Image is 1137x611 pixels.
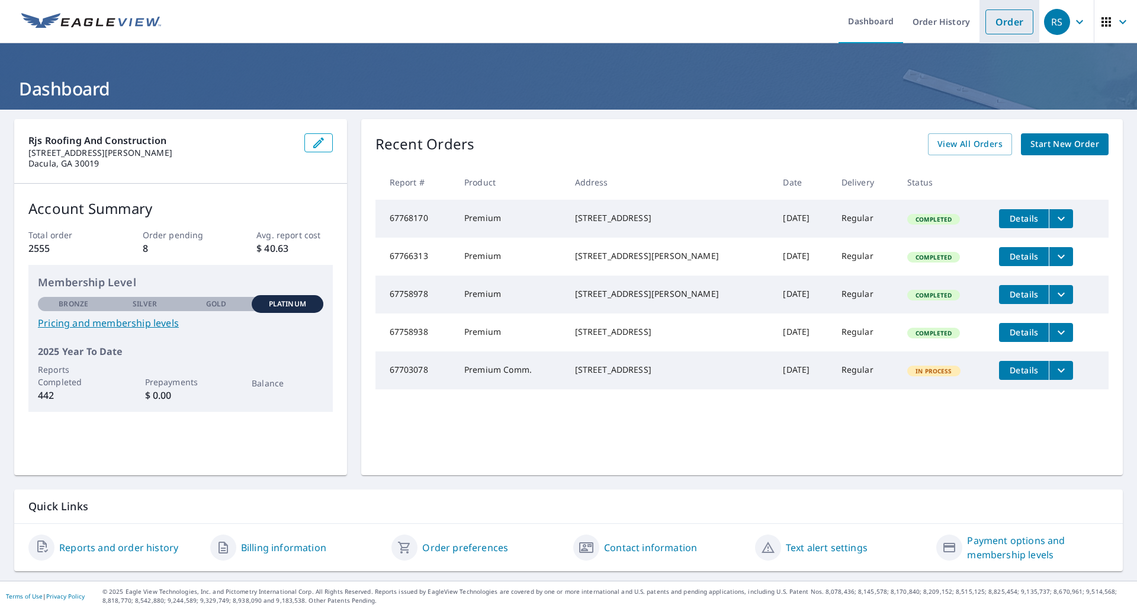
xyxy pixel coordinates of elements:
[375,238,455,276] td: 67766313
[832,276,898,314] td: Regular
[145,376,216,388] p: Prepayments
[832,165,898,200] th: Delivery
[575,326,765,338] div: [STREET_ADDRESS]
[455,165,566,200] th: Product
[46,592,85,600] a: Privacy Policy
[773,165,831,200] th: Date
[455,351,566,389] td: Premium Comm.
[375,165,455,200] th: Report #
[999,323,1049,342] button: detailsBtn-67758938
[832,351,898,389] td: Regular
[422,540,508,555] a: Order preferences
[908,367,959,375] span: In Process
[908,329,959,337] span: Completed
[59,540,178,555] a: Reports and order history
[999,209,1049,228] button: detailsBtn-67768170
[999,285,1049,304] button: detailsBtn-67758978
[908,291,959,299] span: Completed
[832,200,898,238] td: Regular
[28,148,295,158] p: [STREET_ADDRESS][PERSON_NAME]
[773,351,831,389] td: [DATE]
[21,13,161,31] img: EV Logo
[38,363,109,388] p: Reports Completed
[1006,289,1042,300] span: Details
[102,587,1131,605] p: © 2025 Eagle View Technologies, Inc. and Pictometry International Corp. All Rights Reserved. Repo...
[1049,323,1073,342] button: filesDropdownBtn-67758938
[143,229,219,241] p: Order pending
[1006,327,1042,338] span: Details
[206,299,226,309] p: Gold
[375,351,455,389] td: 67703078
[575,250,765,262] div: [STREET_ADDRESS][PERSON_NAME]
[1049,285,1073,304] button: filesDropdownBtn-67758978
[575,288,765,300] div: [STREET_ADDRESS][PERSON_NAME]
[6,593,85,600] p: |
[455,200,566,238] td: Premium
[455,276,566,314] td: Premium
[38,344,323,359] p: 2025 Year To Date
[256,229,332,241] p: Avg. report cost
[38,316,323,330] a: Pricing and membership levels
[1006,213,1042,224] span: Details
[832,238,898,276] td: Regular
[1030,137,1099,152] span: Start New Order
[1049,247,1073,266] button: filesDropdownBtn-67766313
[28,229,104,241] p: Total order
[241,540,326,555] a: Billing information
[375,276,455,314] td: 67758978
[38,388,109,402] p: 442
[269,299,306,309] p: Platinum
[898,165,990,200] th: Status
[145,388,216,402] p: $ 0.00
[6,592,43,600] a: Terms of Use
[375,200,455,238] td: 67768170
[928,133,1012,155] a: View All Orders
[575,212,765,224] div: [STREET_ADDRESS]
[773,276,831,314] td: [DATE]
[908,215,959,223] span: Completed
[773,238,831,276] td: [DATE]
[1006,364,1042,376] span: Details
[375,314,455,351] td: 67758938
[14,76,1123,101] h1: Dashboard
[28,499,1109,514] p: Quick Links
[999,361,1049,380] button: detailsBtn-67703078
[786,540,868,555] a: Text alert settings
[985,9,1033,34] a: Order
[455,238,566,276] td: Premium
[773,200,831,238] td: [DATE]
[38,274,323,290] p: Membership Level
[937,137,1003,152] span: View All Orders
[575,364,765,376] div: [STREET_ADDRESS]
[455,314,566,351] td: Premium
[908,253,959,261] span: Completed
[59,299,88,309] p: Bronze
[1044,9,1070,35] div: RS
[28,241,104,255] p: 2555
[967,533,1109,562] a: Payment options and membership levels
[1021,133,1109,155] a: Start New Order
[375,133,475,155] p: Recent Orders
[28,158,295,169] p: Dacula, GA 30019
[28,198,333,219] p: Account Summary
[133,299,158,309] p: Silver
[604,540,697,555] a: Contact information
[832,314,898,351] td: Regular
[999,247,1049,266] button: detailsBtn-67766313
[1049,209,1073,228] button: filesDropdownBtn-67768170
[28,133,295,148] p: Rjs Roofing And Construction
[1006,251,1042,262] span: Details
[1049,361,1073,380] button: filesDropdownBtn-67703078
[773,314,831,351] td: [DATE]
[252,377,323,389] p: Balance
[566,165,774,200] th: Address
[256,241,332,255] p: $ 40.63
[143,241,219,255] p: 8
